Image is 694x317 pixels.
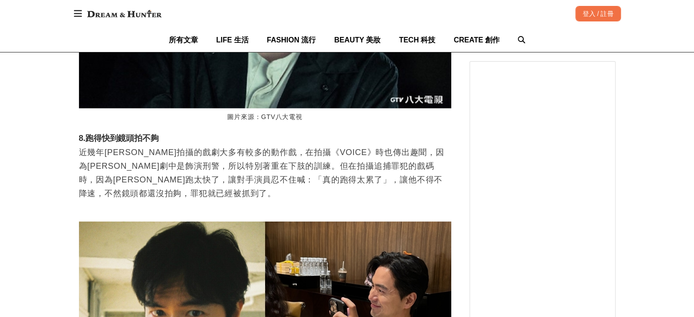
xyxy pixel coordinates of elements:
[399,28,435,52] a: TECH 科技
[169,28,198,52] a: 所有文章
[454,36,500,44] span: CREATE 創作
[227,113,302,120] span: 圖片來源：GTV八大電視
[334,28,381,52] a: BEAUTY 美妝
[267,28,316,52] a: FASHION 流行
[79,134,451,144] h3: 8.跑得快到鏡頭拍不夠
[216,28,249,52] a: LIFE 生活
[399,36,435,44] span: TECH 科技
[79,146,451,214] p: 近幾年[PERSON_NAME]拍攝的戲劇大多有較多的動作戲，在拍攝《VOICE》時也傳出趣聞，因為[PERSON_NAME]劇中是飾演刑警，所以特別著重在下肢的訓練。但在拍攝追捕罪犯的戲碼時，...
[83,5,166,22] img: Dream & Hunter
[169,36,198,44] span: 所有文章
[216,36,249,44] span: LIFE 生活
[454,28,500,52] a: CREATE 創作
[575,6,621,21] div: 登入 / 註冊
[267,36,316,44] span: FASHION 流行
[334,36,381,44] span: BEAUTY 美妝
